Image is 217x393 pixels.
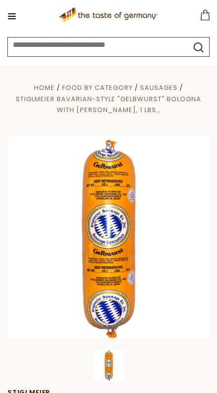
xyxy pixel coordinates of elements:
[34,83,55,92] a: Home
[140,83,178,92] a: Sausages
[62,83,133,92] a: Food By Category
[7,136,210,338] img: Stiglmeier Bavarian-style "Gelbwurst" Bologna with Parsley, 1 lbs.,
[16,94,201,115] a: Stiglmeier Bavarian-style "Gelbwurst" Bologna with [PERSON_NAME], 1 lbs.,
[93,350,124,381] img: Stiglmeier Bavarian-style "Gelbwurst" Bologna with Parsley, 1 lbs.,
